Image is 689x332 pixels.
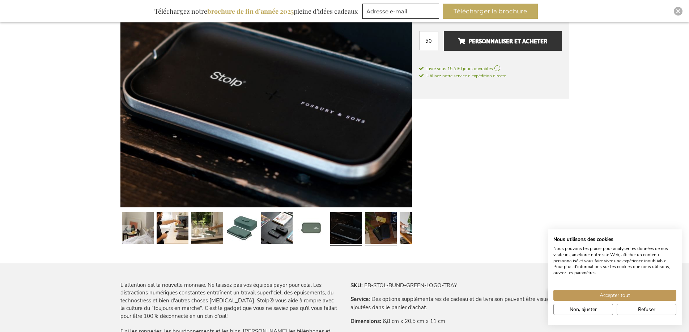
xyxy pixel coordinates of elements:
button: Télécharger la brochure [443,4,538,19]
h2: Nous utilisons des cookies [553,236,676,243]
form: marketing offers and promotions [362,4,441,21]
input: Qté [419,31,438,50]
span: Personnaliser et acheter [458,35,547,47]
a: Stolp Digital Detox Box & Battery Bundle - Green [400,209,431,249]
a: Livré sous 15 à 30 jours ouvrables [419,65,562,72]
button: Personnaliser et acheter [444,31,561,51]
b: brochure de fin d’année 2025 [207,7,294,16]
a: Utilisez notre service d'expédition directe [419,72,506,79]
button: Refuser tous les cookies [617,304,676,315]
button: Accepter tous les cookies [553,290,676,301]
a: Stolp Digital Detox Box & Battery Bundle [330,209,362,249]
span: Refuser [638,306,655,313]
input: Adresse e-mail [362,4,439,19]
span: Utilisez notre service d'expédition directe [419,73,506,79]
a: Stolp Digital Detox Box & Battery Bundle [261,209,293,249]
a: Stolp Digital Detox Box & Battery Bundle - Green [157,209,188,249]
a: Stolp Digital Detox Box & Battery Bundle - Green [191,209,223,249]
a: Stolp Digital Detox Box & Battery Bundle [365,209,397,249]
a: Stolp Digital Detox Box & Battery Bundle - Green [226,209,258,249]
span: Accepter tout [600,292,630,299]
img: Close [676,9,680,13]
div: Téléchargez notre pleine d’idées cadeaux [151,4,361,19]
p: Nous pouvons les placer pour analyser les données de nos visiteurs, améliorer notre site Web, aff... [553,246,676,276]
button: Ajustez les préférences de cookie [553,304,613,315]
span: Non, ajuster [570,306,597,313]
a: Stolp Digital Detox Box & Battery Bundle - Green [122,209,154,249]
div: Close [674,7,682,16]
a: Stolp Digital Detox Box & Battery Bundle - Green [295,209,327,249]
